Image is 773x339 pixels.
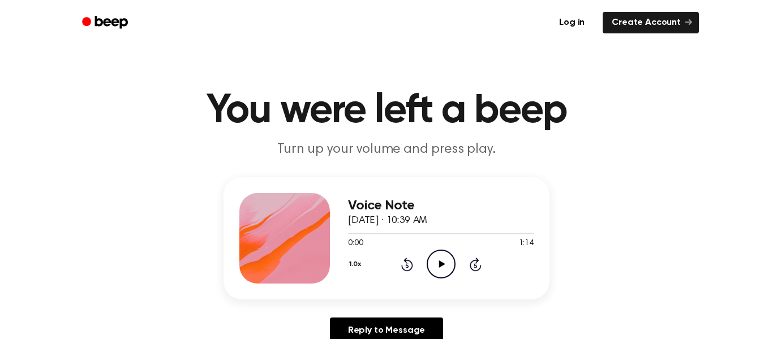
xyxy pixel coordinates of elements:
button: 1.0x [348,255,365,274]
p: Turn up your volume and press play. [169,140,604,159]
span: [DATE] · 10:39 AM [348,216,427,226]
span: 1:14 [519,238,534,250]
h1: You were left a beep [97,91,676,131]
a: Create Account [603,12,699,33]
a: Beep [74,12,138,34]
a: Log in [548,10,596,36]
h3: Voice Note [348,198,534,213]
span: 0:00 [348,238,363,250]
